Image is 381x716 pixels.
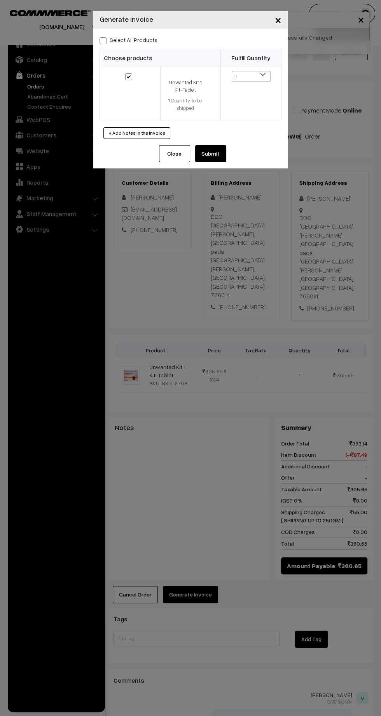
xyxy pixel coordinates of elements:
[159,145,190,162] button: Close
[221,49,281,66] th: Fulfill Quantity
[165,97,206,112] div: 1 Quantity to be shipped
[232,71,270,82] span: 1
[269,8,288,32] button: Close
[232,71,271,82] span: 1
[275,12,281,27] span: ×
[103,127,170,139] button: + Add Notes in the Invoice
[100,36,157,44] label: Select all Products
[165,79,206,94] div: Unwanted Kit 1 Kit-Tablet
[100,14,153,24] h4: Generate Invoice
[195,145,226,162] button: Submit
[100,49,221,66] th: Choose products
